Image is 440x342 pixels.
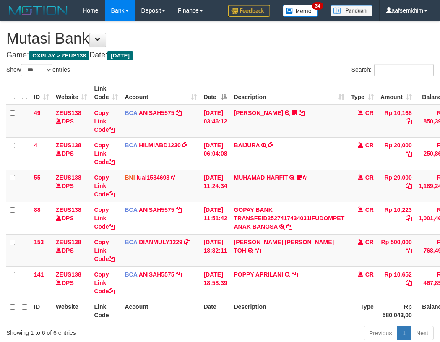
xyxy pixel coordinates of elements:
[125,206,137,213] span: BCA
[125,110,137,116] span: BCA
[139,271,174,278] a: ANISAH5575
[292,271,298,278] a: Copy POPPY APRILANI to clipboard
[406,279,412,286] a: Copy Rp 10,652 to clipboard
[136,174,169,181] a: lual1584693
[377,81,415,105] th: Amount: activate to sort column ascending
[348,81,377,105] th: Type: activate to sort column ascending
[200,234,230,266] td: [DATE] 18:32:11
[364,326,397,340] a: Previous
[52,202,91,234] td: DPS
[406,215,412,222] a: Copy Rp 10,223 to clipboard
[351,64,434,76] label: Search:
[52,266,91,299] td: DPS
[94,206,115,230] a: Copy Link Code
[331,5,372,16] img: panduan.png
[94,239,115,262] a: Copy Link Code
[365,142,374,149] span: CR
[365,239,374,245] span: CR
[234,239,334,254] a: [PERSON_NAME] [PERSON_NAME] TOH
[299,110,305,116] a: Copy INA PAUJANAH to clipboard
[94,271,115,295] a: Copy Link Code
[34,271,44,278] span: 141
[34,239,44,245] span: 153
[411,326,434,340] a: Next
[365,174,374,181] span: CR
[107,51,133,60] span: [DATE]
[200,81,230,105] th: Date: activate to sort column descending
[6,51,434,60] h4: Game: Date:
[312,2,323,10] span: 34
[377,170,415,202] td: Rp 29,000
[121,299,200,323] th: Account
[6,4,70,17] img: MOTION_logo.png
[94,174,115,198] a: Copy Link Code
[56,110,81,116] a: ZEUS138
[34,174,41,181] span: 55
[200,137,230,170] td: [DATE] 06:04:08
[6,64,70,76] label: Show entries
[94,110,115,133] a: Copy Link Code
[406,247,412,254] a: Copy Rp 500,000 to clipboard
[374,64,434,76] input: Search:
[29,51,89,60] span: OXPLAY > ZEUS138
[377,137,415,170] td: Rp 20,000
[377,299,415,323] th: Rp 580.043,00
[234,110,283,116] a: [PERSON_NAME]
[365,271,374,278] span: CR
[139,142,181,149] a: HILMIABD1230
[184,239,190,245] a: Copy DIANMULY1229 to clipboard
[230,299,348,323] th: Description
[377,234,415,266] td: Rp 500,000
[91,299,121,323] th: Link Code
[255,247,261,254] a: Copy CARINA OCTAVIA TOH to clipboard
[176,271,182,278] a: Copy ANISAH5575 to clipboard
[176,110,182,116] a: Copy ANISAH5575 to clipboard
[365,206,374,213] span: CR
[94,142,115,165] a: Copy Link Code
[406,183,412,189] a: Copy Rp 29,000 to clipboard
[303,174,309,181] a: Copy MUHAMAD HARFIT to clipboard
[139,239,182,245] a: DIANMULY1229
[200,266,230,299] td: [DATE] 18:58:39
[6,325,177,337] div: Showing 1 to 6 of 6 entries
[34,110,41,116] span: 49
[283,5,318,17] img: Button%20Memo.svg
[56,142,81,149] a: ZEUS138
[286,223,292,230] a: Copy GOPAY BANK TRANSFEID2527417434031IFUDOMPET ANAK BANGSA to clipboard
[200,170,230,202] td: [DATE] 11:24:34
[52,299,91,323] th: Website
[230,81,348,105] th: Description: activate to sort column ascending
[31,299,52,323] th: ID
[234,206,344,230] a: GOPAY BANK TRANSFEID2527417434031IFUDOMPET ANAK BANGSA
[52,81,91,105] th: Website: activate to sort column ascending
[21,64,52,76] select: Showentries
[125,271,137,278] span: BCA
[6,30,434,47] h1: Mutasi Bank
[377,266,415,299] td: Rp 10,652
[234,174,288,181] a: MUHAMAD HARFIT
[365,110,374,116] span: CR
[139,110,174,116] a: ANISAH5575
[56,174,81,181] a: ZEUS138
[377,202,415,234] td: Rp 10,223
[52,234,91,266] td: DPS
[397,326,411,340] a: 1
[56,239,81,245] a: ZEUS138
[52,105,91,138] td: DPS
[125,174,135,181] span: BNI
[52,137,91,170] td: DPS
[176,206,182,213] a: Copy ANISAH5575 to clipboard
[228,5,270,17] img: Feedback.jpg
[377,105,415,138] td: Rp 10,168
[56,271,81,278] a: ZEUS138
[171,174,177,181] a: Copy lual1584693 to clipboard
[182,142,188,149] a: Copy HILMIABD1230 to clipboard
[31,81,52,105] th: ID: activate to sort column ascending
[125,239,137,245] span: BCA
[121,81,200,105] th: Account: activate to sort column ascending
[34,206,41,213] span: 88
[125,142,137,149] span: BCA
[91,81,121,105] th: Link Code: activate to sort column ascending
[52,170,91,202] td: DPS
[406,118,412,125] a: Copy Rp 10,168 to clipboard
